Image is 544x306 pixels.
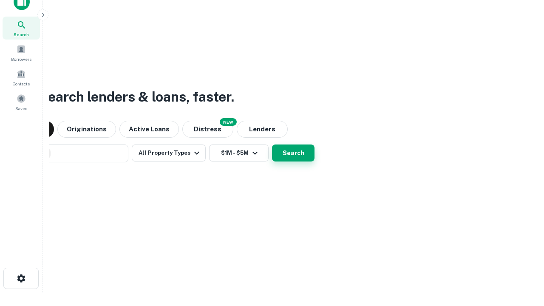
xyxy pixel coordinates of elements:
button: All Property Types [132,144,206,161]
button: Lenders [237,121,288,138]
a: Contacts [3,66,40,89]
iframe: Chat Widget [501,238,544,279]
a: Search [3,17,40,40]
button: Search distressed loans with lien and other non-mortgage details. [182,121,233,138]
span: Saved [15,105,28,112]
span: Borrowers [11,56,31,62]
span: Search [14,31,29,38]
span: Contacts [13,80,30,87]
button: $1M - $5M [209,144,269,161]
div: NEW [220,118,237,126]
button: Search [272,144,314,161]
a: Borrowers [3,41,40,64]
a: Saved [3,91,40,113]
h3: Search lenders & loans, faster. [39,87,234,107]
button: Originations [57,121,116,138]
button: Active Loans [119,121,179,138]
